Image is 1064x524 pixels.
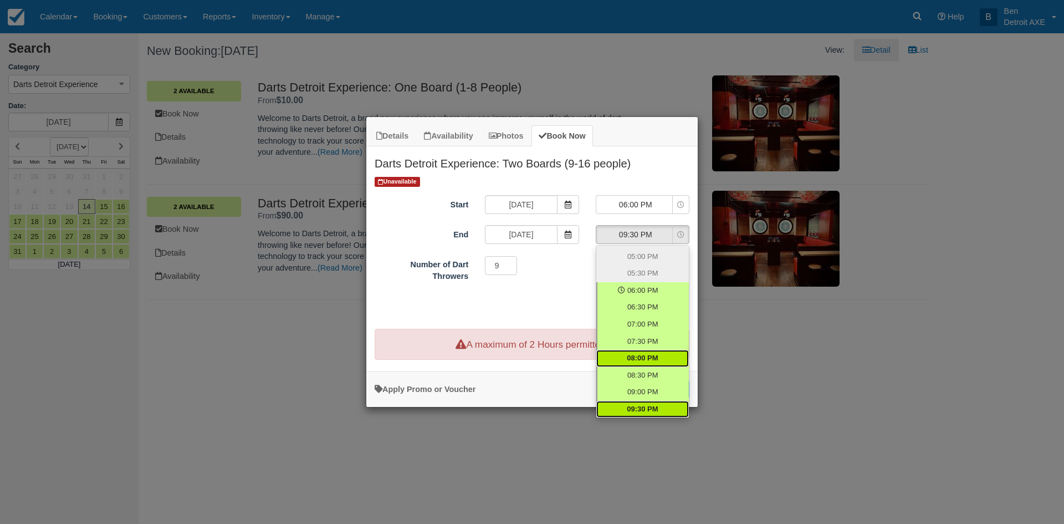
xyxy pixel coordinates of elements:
[627,404,658,415] span: 09:30 PM
[375,385,475,394] a: Apply Voucher
[627,387,658,398] span: 09:00 PM
[375,177,420,186] span: Unavailable
[482,125,531,147] a: Photos
[366,255,477,282] label: Number of Dart Throwers
[627,302,658,313] span: 06:30 PM
[366,146,698,175] h2: Darts Detroit Experience: Two Boards (9-16 people)
[627,370,658,381] span: 08:30 PM
[531,125,592,147] a: Book Now
[627,353,658,364] span: 08:00 PM
[627,319,658,330] span: 07:00 PM
[485,256,517,275] input: Number of Dart Throwers
[366,195,477,211] label: Start
[596,229,675,240] span: 09:30 PM
[596,199,675,210] span: 06:00 PM
[627,286,658,296] span: 06:00 PM
[627,337,658,347] span: 07:30 PM
[366,146,698,360] div: Item Modal
[369,125,416,147] a: Details
[375,329,689,360] p: A maximum of 2 Hours permitted.
[366,225,477,241] label: End
[417,125,480,147] a: Availability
